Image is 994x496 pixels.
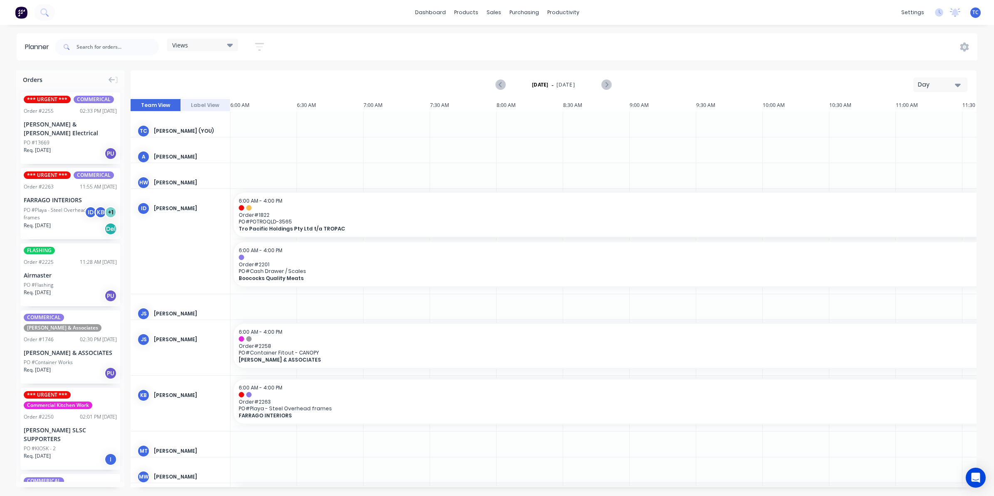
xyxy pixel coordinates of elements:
div: 6:30 AM [297,99,363,112]
div: [PERSON_NAME] [154,473,223,481]
div: Order # 2250 [24,413,54,421]
div: 11:55 AM [DATE] [80,183,117,191]
span: Req. [DATE] [24,452,51,460]
button: Day [913,77,967,92]
div: Order # 2263 [24,183,54,191]
div: Order # 2225 [24,258,54,266]
div: PU [104,367,117,379]
button: Team View [131,99,181,112]
div: PO #Playa - Steel Overhead frames [24,206,87,221]
div: 02:33 PM [DATE] [80,107,117,115]
div: [PERSON_NAME] (You) [154,127,223,135]
div: PO #Container Works [24,359,73,366]
span: Req. [DATE] [24,222,51,229]
div: [PERSON_NAME] [154,310,223,317]
div: purchasing [505,6,543,19]
div: [PERSON_NAME] & [PERSON_NAME] Electrical [24,120,117,137]
span: COMMERICAL [24,314,64,321]
div: settings [897,6,928,19]
button: Previous page [496,79,506,90]
div: PO #Flashing [24,281,53,289]
div: 9:00 AM [630,99,696,112]
div: TC [137,125,150,137]
div: [PERSON_NAME] & ASSOCIATES [24,348,117,357]
div: [PERSON_NAME] [154,205,223,212]
button: Label View [181,99,230,112]
div: PU [104,290,117,302]
div: 10:00 AM [763,99,829,112]
div: [PERSON_NAME] [154,447,223,455]
div: sales [482,6,505,19]
div: ID [137,202,150,215]
div: [PERSON_NAME] [154,179,223,186]
div: [PERSON_NAME] [154,336,223,343]
input: Search for orders... [77,39,159,55]
div: Open Intercom Messenger [966,468,986,488]
span: COMMERICAL [74,96,114,103]
div: 7:30 AM [430,99,497,112]
div: PU [104,147,117,160]
div: + 1 [104,206,117,218]
span: [PERSON_NAME] & Associates [24,324,101,332]
div: A [137,151,150,163]
div: products [450,6,482,19]
div: Day [918,80,956,89]
span: Commercial Kitchen Work [24,402,92,409]
div: Airmaster [24,271,117,280]
div: I [104,453,117,466]
span: COMMERICAL [74,171,114,179]
div: KB [94,206,107,218]
div: JS [137,333,150,346]
span: Orders [23,75,42,84]
div: JS [137,308,150,320]
div: 02:01 PM [DATE] [80,413,117,421]
div: PO #13669 [24,139,49,146]
div: mt [137,445,150,457]
div: [PERSON_NAME] SLSC SUPPORTERS [24,426,117,443]
div: Del [104,223,117,235]
div: 8:00 AM [497,99,563,112]
div: 11:00 AM [896,99,962,112]
div: [PERSON_NAME] [154,153,223,161]
a: dashboard [411,6,450,19]
span: TC [972,9,979,16]
div: 10:30 AM [829,99,896,112]
div: KB [137,389,150,402]
span: Req. [DATE] [24,366,51,374]
span: FLASHING [24,247,55,254]
strong: [DATE] [532,81,549,89]
span: [DATE] [556,81,575,89]
div: 11:28 AM [DATE] [80,258,117,266]
span: 6:00 AM - 4:00 PM [239,328,282,335]
span: - [551,80,554,90]
span: 6:00 AM - 4:00 PM [239,384,282,391]
button: Next page [601,79,611,90]
span: Views [172,41,188,50]
span: COMMERICAL [24,477,64,485]
div: 6:00 AM [230,99,297,112]
div: ID [84,206,97,218]
img: Factory [15,6,27,19]
div: PO #KIOSK - 2 [24,445,56,452]
div: 9:30 AM [696,99,763,112]
div: productivity [543,6,584,19]
span: Req. [DATE] [24,146,51,154]
div: MW [137,471,150,483]
div: HW [137,176,150,189]
span: Req. [DATE] [24,289,51,296]
span: 6:00 AM - 4:00 PM [239,197,282,204]
div: Planner [25,42,53,52]
span: 6:00 AM - 4:00 PM [239,247,282,254]
div: [PERSON_NAME] [154,392,223,399]
div: 8:30 AM [563,99,630,112]
div: Order # 2255 [24,107,54,115]
div: 7:00 AM [363,99,430,112]
div: Order # 1746 [24,336,54,343]
div: FARRAGO INTERIORS [24,196,117,204]
div: 02:30 PM [DATE] [80,336,117,343]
